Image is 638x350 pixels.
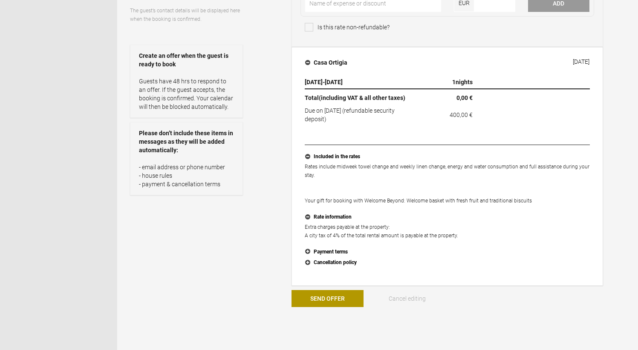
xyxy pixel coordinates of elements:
[325,79,343,85] span: [DATE]
[139,77,234,111] p: Guests have 48 hrs to respond to an offer. If the guest accepts, the booking is confirmed. Your c...
[139,51,234,68] strong: Create an offer when the guest is ready to book
[456,94,473,101] flynt-currency: 0,00 €
[130,6,243,23] p: The guest’s contact details will be displayed here when the booking is confirmed.
[305,151,590,162] button: Included in the rates
[292,290,364,307] button: Send Offer
[305,89,419,104] th: Total
[305,247,590,258] button: Payment terms
[450,111,473,118] flynt-currency: 400,00 €
[305,76,419,89] th: -
[305,23,390,31] span: Is this rate non-refundable?
[298,54,596,71] button: Casa Ortigia [DATE]
[305,162,590,205] p: Rates include midweek towel change and weekly linen change, energy and water consumption and full...
[305,104,419,123] td: Due on [DATE] (refundable security deposit)
[305,212,590,223] button: Rate information
[319,94,405,101] span: (including VAT & all other taxes)
[305,223,590,240] p: Extra charges payable at the property: A city tax of 4% of the total rental amount is payable at ...
[139,129,234,154] strong: Please don’t include these items in messages as they will be added automatically:
[305,257,590,268] button: Cancellation policy
[573,58,589,65] div: [DATE]
[419,76,476,89] th: nights
[452,79,456,85] span: 1
[305,79,323,85] span: [DATE]
[372,290,444,307] button: Cancel editing
[139,163,234,188] p: - email address or phone number - house rules - payment & cancellation terms
[305,58,347,67] h4: Casa Ortigia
